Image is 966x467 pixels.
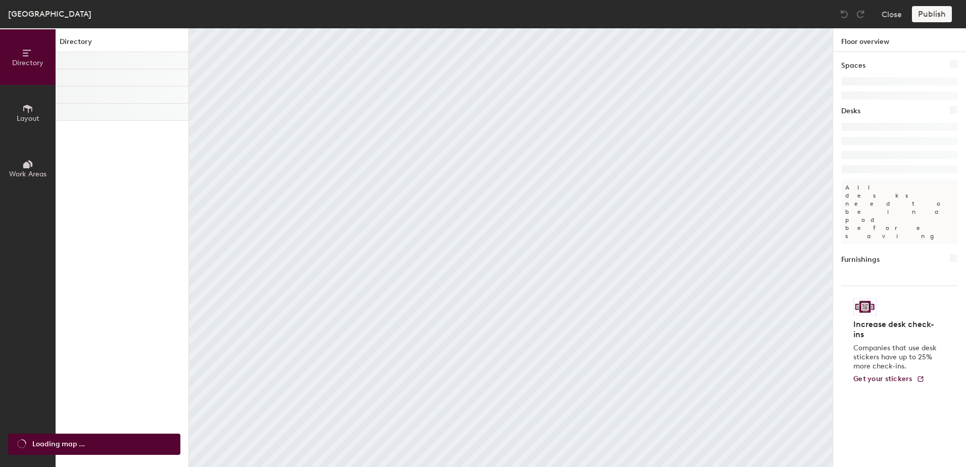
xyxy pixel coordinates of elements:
[855,9,865,19] img: Redo
[17,114,39,123] span: Layout
[841,60,865,71] h1: Spaces
[841,179,958,244] p: All desks need to be in a pod before saving
[853,298,877,315] img: Sticker logo
[841,106,860,117] h1: Desks
[833,28,966,52] h1: Floor overview
[853,375,925,384] a: Get your stickers
[32,439,85,450] span: Loading map ...
[882,6,902,22] button: Close
[853,319,940,340] h4: Increase desk check-ins
[853,344,940,371] p: Companies that use desk stickers have up to 25% more check-ins.
[9,170,46,178] span: Work Areas
[12,59,43,67] span: Directory
[8,8,91,20] div: [GEOGRAPHIC_DATA]
[839,9,849,19] img: Undo
[56,36,188,52] h1: Directory
[841,254,880,265] h1: Furnishings
[853,375,912,383] span: Get your stickers
[189,28,833,467] canvas: Map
